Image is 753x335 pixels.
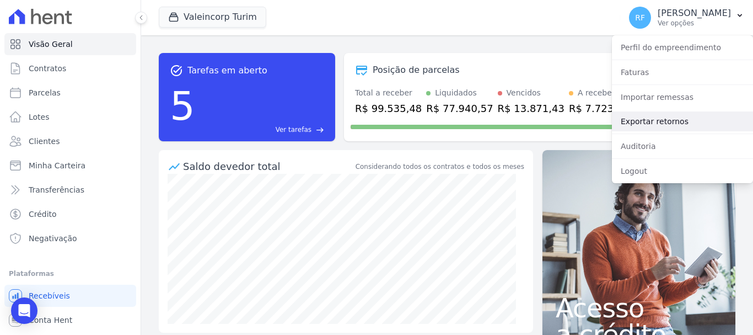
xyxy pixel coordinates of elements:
[612,62,753,82] a: Faturas
[4,33,136,55] a: Visão Geral
[29,209,57,220] span: Crédito
[4,309,136,331] a: Conta Hent
[159,7,266,28] button: Valeincorp Turim
[4,227,136,249] a: Negativação
[29,87,61,98] span: Parcelas
[29,315,72,326] span: Conta Hent
[29,290,70,301] span: Recebíveis
[4,203,136,225] a: Crédito
[658,19,731,28] p: Ver opções
[4,82,136,104] a: Parcelas
[612,111,753,131] a: Exportar retornos
[4,285,136,307] a: Recebíveis
[29,233,77,244] span: Negativação
[4,57,136,79] a: Contratos
[356,162,524,172] div: Considerando todos os contratos e todos os meses
[556,295,722,321] span: Acesso
[9,267,132,280] div: Plataformas
[29,136,60,147] span: Clientes
[200,125,324,135] a: Ver tarefas east
[4,130,136,152] a: Clientes
[29,111,50,123] span: Lotes
[170,64,183,77] span: task_alt
[612,87,753,107] a: Importar remessas
[612,136,753,156] a: Auditoria
[355,87,422,99] div: Total a receber
[498,101,564,116] div: R$ 13.871,43
[612,38,753,57] a: Perfil do empreendimento
[569,101,630,116] div: R$ 7.723,48
[316,126,324,134] span: east
[29,184,84,195] span: Transferências
[612,161,753,181] a: Logout
[507,87,541,99] div: Vencidos
[578,87,615,99] div: A receber
[635,14,645,22] span: RF
[435,87,477,99] div: Liquidados
[4,179,136,201] a: Transferências
[187,64,267,77] span: Tarefas em aberto
[658,8,731,19] p: [PERSON_NAME]
[4,106,136,128] a: Lotes
[620,2,753,33] button: RF [PERSON_NAME] Ver opções
[170,77,195,135] div: 5
[373,63,460,77] div: Posição de parcelas
[183,159,353,174] div: Saldo devedor total
[29,39,73,50] span: Visão Geral
[276,125,311,135] span: Ver tarefas
[29,160,85,171] span: Minha Carteira
[29,63,66,74] span: Contratos
[4,155,136,177] a: Minha Carteira
[426,101,493,116] div: R$ 77.940,57
[11,297,37,324] div: Open Intercom Messenger
[355,101,422,116] div: R$ 99.535,48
